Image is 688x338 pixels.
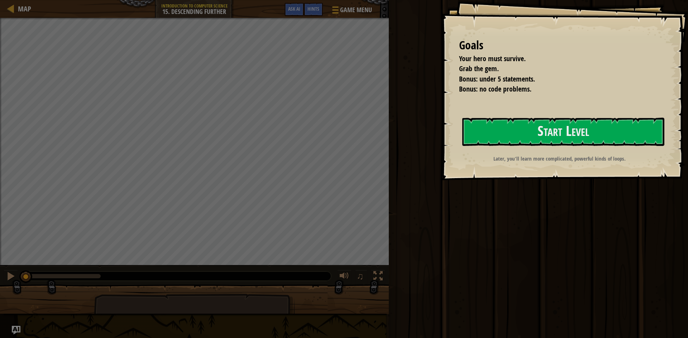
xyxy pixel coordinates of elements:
span: ♫ [357,271,364,281]
div: Goals [459,37,663,54]
span: Game Menu [340,5,372,15]
button: ♫ [355,270,367,284]
li: Bonus: under 5 statements. [450,74,661,84]
li: Grab the gem. [450,64,661,74]
button: Adjust volume [337,270,352,284]
span: Map [18,4,31,14]
a: Map [14,4,31,14]
span: Bonus: no code problems. [459,84,531,94]
button: Ask AI [12,326,20,334]
button: Ctrl + P: Pause [4,270,18,284]
span: Your hero must survive. [459,54,526,63]
p: Later, you'll learn more complicated, powerful kinds of loops. [458,155,660,162]
button: Toggle fullscreen [371,270,385,284]
li: Your hero must survive. [450,54,661,64]
span: Ask AI [288,5,300,12]
span: Bonus: under 5 statements. [459,74,535,84]
li: Bonus: no code problems. [450,84,661,94]
span: Hints [307,5,319,12]
span: Grab the gem. [459,64,499,73]
button: Ask AI [285,3,304,16]
button: Game Menu [326,3,376,20]
button: Start Level [462,118,664,146]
